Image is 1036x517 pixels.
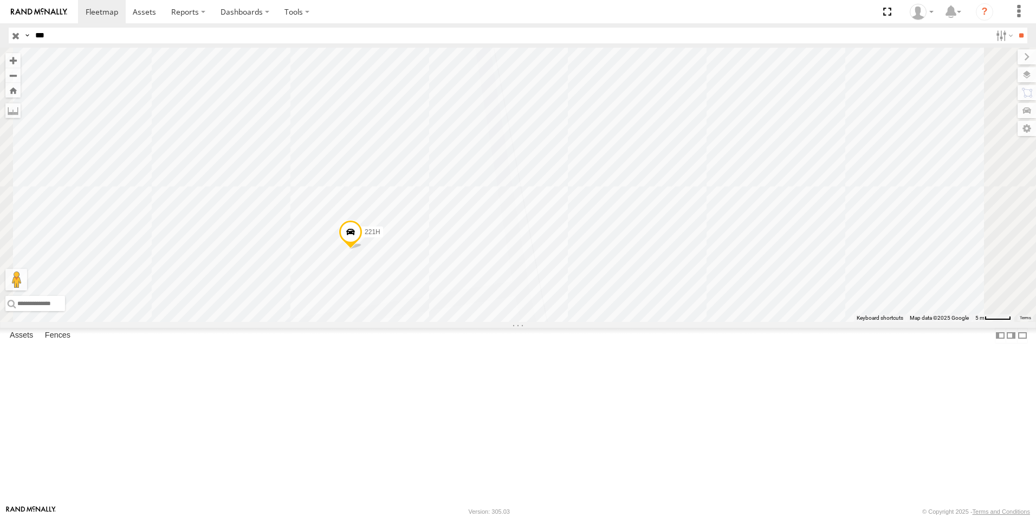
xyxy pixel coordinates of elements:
label: Assets [4,328,38,343]
button: Drag Pegman onto the map to open Street View [5,269,27,290]
span: 5 m [975,315,985,321]
button: Zoom out [5,68,21,83]
label: Search Query [23,28,31,43]
label: Hide Summary Table [1017,328,1028,344]
button: Zoom in [5,53,21,68]
label: Measure [5,103,21,118]
button: Map Scale: 5 m per 45 pixels [972,314,1014,322]
a: Terms [1020,316,1031,320]
label: Dock Summary Table to the Right [1006,328,1016,344]
button: Keyboard shortcuts [857,314,903,322]
i: ? [976,3,993,21]
div: Heidi Drysdale [906,4,937,20]
a: Visit our Website [6,506,56,517]
a: Terms and Conditions [973,508,1030,515]
div: © Copyright 2025 - [922,508,1030,515]
button: Zoom Home [5,83,21,98]
label: Search Filter Options [992,28,1015,43]
div: Version: 305.03 [469,508,510,515]
img: rand-logo.svg [11,8,67,16]
span: Map data ©2025 Google [910,315,969,321]
label: Map Settings [1018,121,1036,136]
label: Fences [40,328,76,343]
span: 221H [365,228,380,236]
label: Dock Summary Table to the Left [995,328,1006,344]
